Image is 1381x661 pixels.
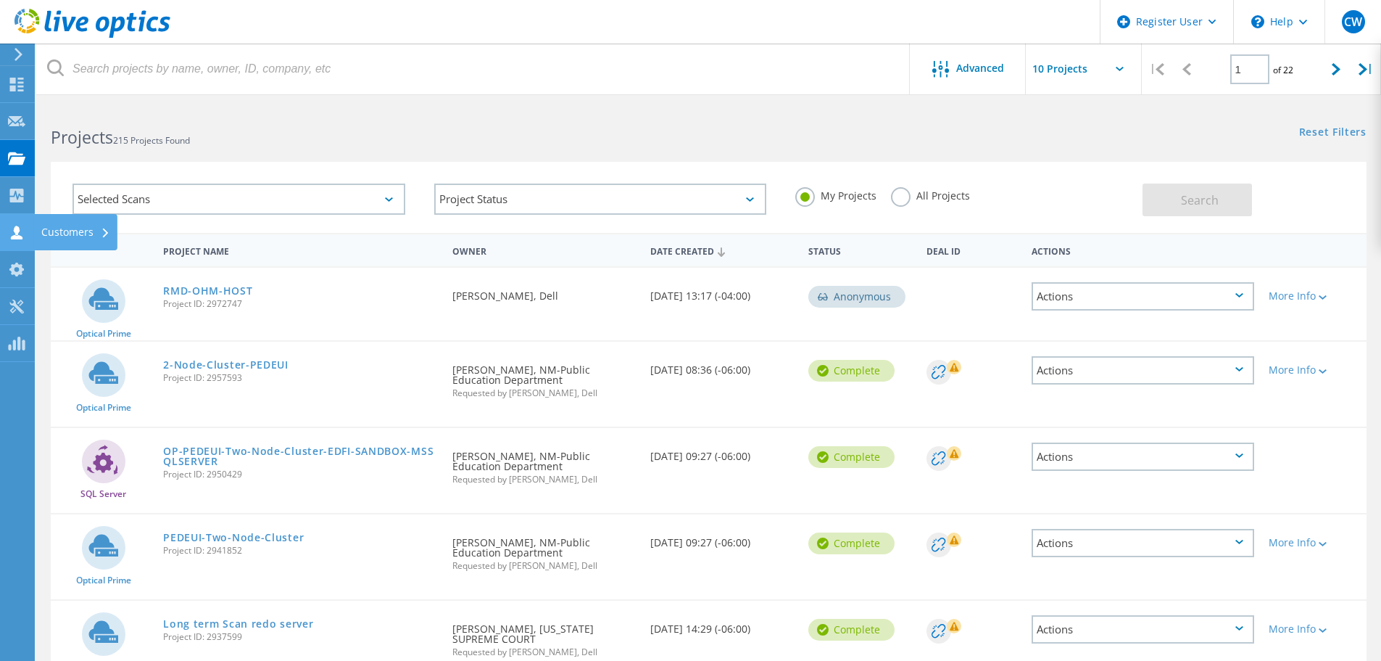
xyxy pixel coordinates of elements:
span: Project ID: 2937599 [163,633,438,641]
input: Search projects by name, owner, ID, company, etc [36,44,911,94]
div: [DATE] 14:29 (-06:00) [643,601,801,649]
span: Project ID: 2972747 [163,300,438,308]
div: More Info [1269,291,1359,301]
span: Project ID: 2950429 [163,470,438,479]
div: Selected Scans [72,184,405,215]
span: 215 Projects Found [113,134,190,147]
button: Search [1142,184,1252,216]
div: | [1142,44,1171,95]
div: | [1351,44,1381,95]
span: Optical Prime [76,576,131,585]
div: Customers [41,227,110,237]
div: Actions [1032,443,1254,471]
a: OP-PEDEUI-Two-Node-Cluster-EDFI-SANDBOX-MSSQLSERVER [163,446,438,467]
a: Long term Scan redo server [163,619,313,629]
div: More Info [1269,538,1359,548]
div: Complete [808,619,895,641]
span: Search [1181,192,1219,208]
a: RMD-OHM-HOST [163,286,252,296]
div: More Info [1269,365,1359,375]
div: Deal Id [919,237,1024,263]
div: Anonymous [808,286,905,308]
div: Actions [1024,237,1261,263]
span: Requested by [PERSON_NAME], Dell [452,475,635,484]
div: [PERSON_NAME], NM-Public Education Department [445,428,642,498]
label: My Projects [795,187,876,201]
div: [DATE] 09:27 (-06:00) [643,514,801,562]
div: Status [801,237,919,263]
a: 2-Node-Cluster-PEDEUI [163,360,289,370]
div: More Info [1269,624,1359,634]
span: Project ID: 2941852 [163,546,438,555]
div: Owner [445,237,642,263]
span: Requested by [PERSON_NAME], Dell [452,562,635,570]
a: Reset Filters [1299,127,1367,139]
div: Complete [808,533,895,554]
span: Requested by [PERSON_NAME], Dell [452,389,635,398]
div: Complete [808,360,895,382]
div: [PERSON_NAME], NM-Public Education Department [445,514,642,585]
span: Optical Prime [76,329,131,338]
div: Actions [1032,529,1254,557]
a: Live Optics Dashboard [14,30,170,41]
div: Project Status [434,184,767,215]
span: CW [1344,16,1362,28]
span: of 22 [1273,64,1293,76]
span: Project ID: 2957593 [163,374,438,382]
span: SQL Server [80,490,126,498]
a: PEDEUI-Two-Node-Cluster [163,533,304,543]
b: Projects [51,126,113,149]
div: Actions [1032,282,1254,311]
div: [PERSON_NAME], Dell [445,268,642,316]
div: Project Name [156,237,445,263]
span: Optical Prime [76,403,131,412]
div: Complete [808,446,895,468]
div: [PERSON_NAME], NM-Public Education Department [445,342,642,412]
label: All Projects [891,187,970,201]
div: [DATE] 08:36 (-06:00) [643,342,801,390]
div: Actions [1032,615,1254,644]
div: Date Created [643,237,801,264]
div: [DATE] 09:27 (-06:00) [643,428,801,476]
span: Requested by [PERSON_NAME], Dell [452,648,635,657]
div: Actions [1032,356,1254,385]
span: Advanced [956,63,1004,73]
div: [DATE] 13:17 (-04:00) [643,268,801,316]
svg: \n [1251,15,1264,28]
